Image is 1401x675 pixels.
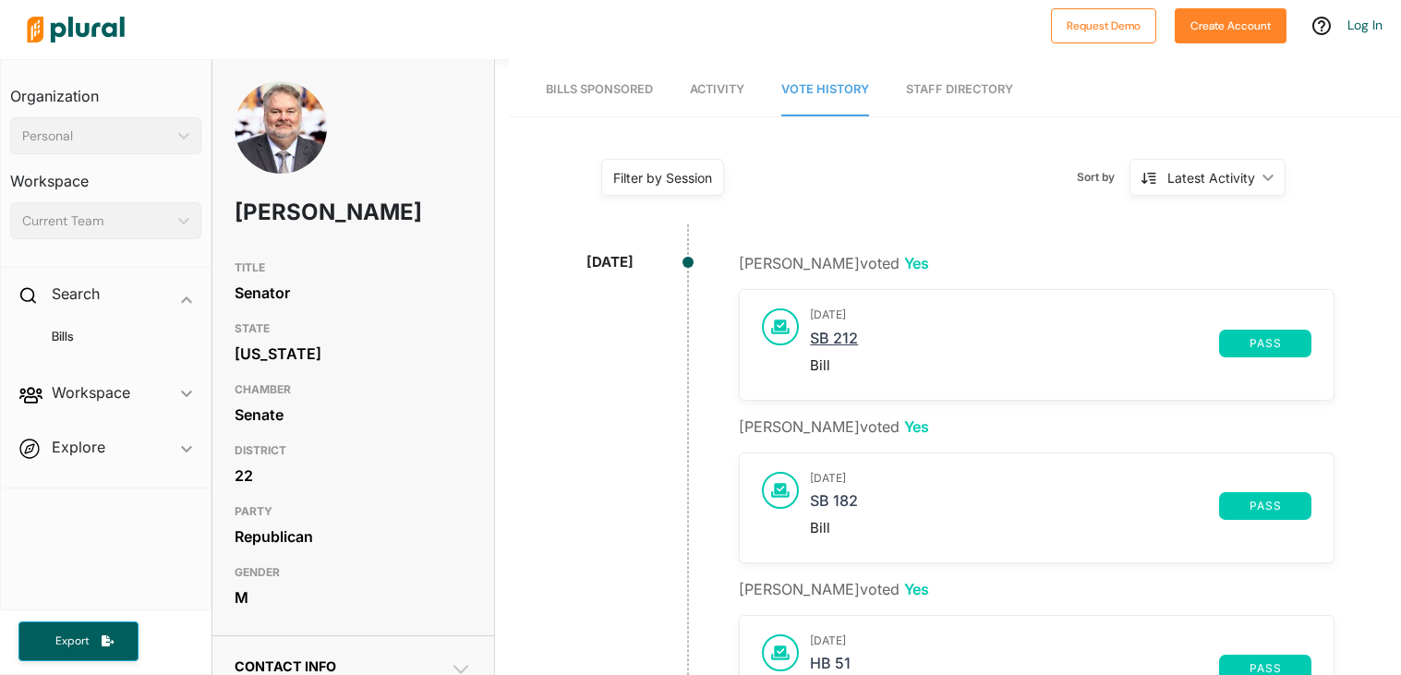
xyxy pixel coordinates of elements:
[904,254,929,272] span: Yes
[235,658,336,674] span: Contact Info
[810,520,1311,536] div: Bill
[586,252,634,273] div: [DATE]
[22,211,171,231] div: Current Team
[1230,663,1300,674] span: pass
[235,523,472,550] div: Republican
[235,440,472,462] h3: DISTRICT
[904,580,929,598] span: Yes
[739,254,929,272] span: [PERSON_NAME] voted
[904,417,929,436] span: Yes
[613,168,712,187] div: Filter by Session
[235,318,472,340] h3: STATE
[42,633,102,649] span: Export
[235,584,472,611] div: M
[235,500,472,523] h3: PARTY
[1230,500,1300,512] span: pass
[235,401,472,428] div: Senate
[906,64,1013,116] a: Staff Directory
[235,561,472,584] h3: GENDER
[1077,169,1129,186] span: Sort by
[810,330,1219,357] a: SB 212
[1175,8,1286,43] button: Create Account
[1230,338,1300,349] span: pass
[18,621,139,661] button: Export
[781,82,869,96] span: Vote History
[1175,15,1286,34] a: Create Account
[235,185,377,240] h1: [PERSON_NAME]
[810,472,1311,485] h3: [DATE]
[1347,17,1383,33] a: Log In
[546,82,653,96] span: Bills Sponsored
[810,357,1311,374] div: Bill
[1051,15,1156,34] a: Request Demo
[29,328,192,345] a: Bills
[235,340,472,368] div: [US_STATE]
[690,82,744,96] span: Activity
[235,279,472,307] div: Senator
[781,64,869,116] a: Vote History
[22,127,171,146] div: Personal
[1167,168,1255,187] div: Latest Activity
[810,492,1219,520] a: SB 182
[1051,8,1156,43] button: Request Demo
[235,81,327,197] img: Headshot of Mark Romanchuk
[235,462,472,489] div: 22
[52,283,100,304] h2: Search
[546,64,653,116] a: Bills Sponsored
[810,308,1311,321] h3: [DATE]
[690,64,744,116] a: Activity
[235,379,472,401] h3: CHAMBER
[739,417,929,436] span: [PERSON_NAME] voted
[739,580,929,598] span: [PERSON_NAME] voted
[10,69,201,110] h3: Organization
[10,154,201,195] h3: Workspace
[810,634,1311,647] h3: [DATE]
[235,257,472,279] h3: TITLE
